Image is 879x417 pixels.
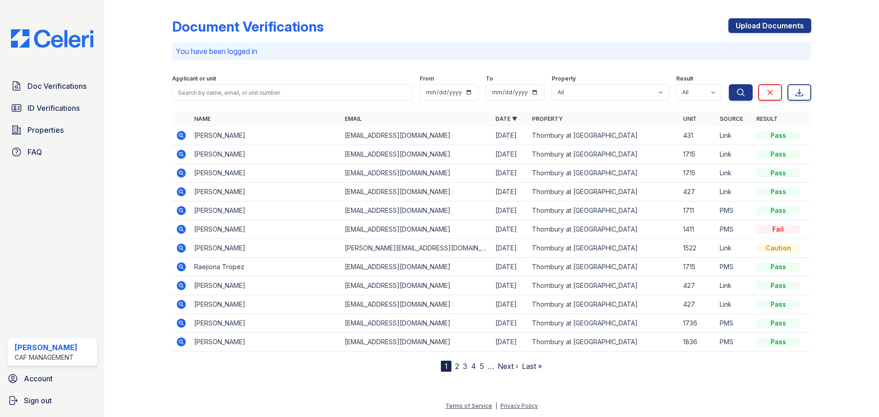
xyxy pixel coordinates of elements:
td: 427 [679,295,716,314]
td: Link [716,183,753,201]
td: PMS [716,333,753,352]
td: [EMAIL_ADDRESS][DOMAIN_NAME] [341,183,492,201]
span: ID Verifications [27,103,80,114]
a: Account [4,369,101,388]
a: Privacy Policy [500,402,538,409]
td: [PERSON_NAME] [190,183,341,201]
a: 3 [463,362,467,371]
td: [DATE] [492,164,528,183]
div: Pass [756,337,800,347]
div: 1 [441,361,451,372]
a: Source [720,115,743,122]
td: PMS [716,201,753,220]
td: [DATE] [492,201,528,220]
a: Property [532,115,563,122]
a: ID Verifications [7,99,97,117]
a: 2 [455,362,459,371]
div: Pass [756,187,800,196]
div: Pass [756,168,800,178]
span: … [488,361,494,372]
td: [PERSON_NAME][EMAIL_ADDRESS][DOMAIN_NAME] [341,239,492,258]
a: FAQ [7,143,97,161]
a: Unit [683,115,697,122]
td: [EMAIL_ADDRESS][DOMAIN_NAME] [341,258,492,276]
td: [EMAIL_ADDRESS][DOMAIN_NAME] [341,314,492,333]
input: Search by name, email, or unit number [172,84,412,101]
div: Pass [756,131,800,140]
a: 5 [480,362,484,371]
td: [DATE] [492,276,528,295]
div: | [495,402,497,409]
div: Fail [756,225,800,234]
td: PMS [716,258,753,276]
td: [PERSON_NAME] [190,201,341,220]
td: [EMAIL_ADDRESS][DOMAIN_NAME] [341,164,492,183]
div: Caution [756,244,800,253]
a: Properties [7,121,97,139]
td: Link [716,295,753,314]
img: CE_Logo_Blue-a8612792a0a2168367f1c8372b55b34899dd931a85d93a1a3d3e32e68fde9ad4.png [4,29,101,48]
td: 427 [679,183,716,201]
label: To [486,75,493,82]
div: [PERSON_NAME] [15,342,77,353]
td: [EMAIL_ADDRESS][DOMAIN_NAME] [341,126,492,145]
td: PMS [716,220,753,239]
td: Thornbury at [GEOGRAPHIC_DATA] [528,314,679,333]
td: [PERSON_NAME] [190,164,341,183]
a: Sign out [4,391,101,410]
a: Email [345,115,362,122]
td: 431 [679,126,716,145]
a: 4 [471,362,476,371]
label: Result [676,75,693,82]
td: Thornbury at [GEOGRAPHIC_DATA] [528,220,679,239]
a: Terms of Service [445,402,492,409]
div: Pass [756,300,800,309]
td: [PERSON_NAME] [190,276,341,295]
td: Link [716,239,753,258]
td: Thornbury at [GEOGRAPHIC_DATA] [528,126,679,145]
td: [DATE] [492,239,528,258]
td: [DATE] [492,183,528,201]
div: Pass [756,206,800,215]
a: Date ▼ [495,115,517,122]
div: Pass [756,262,800,271]
td: 1715 [679,164,716,183]
span: FAQ [27,146,42,157]
label: From [420,75,434,82]
td: [DATE] [492,258,528,276]
td: Thornbury at [GEOGRAPHIC_DATA] [528,258,679,276]
a: Doc Verifications [7,77,97,95]
td: 1715 [679,145,716,164]
td: [EMAIL_ADDRESS][DOMAIN_NAME] [341,220,492,239]
td: [PERSON_NAME] [190,333,341,352]
td: [DATE] [492,145,528,164]
td: Thornbury at [GEOGRAPHIC_DATA] [528,333,679,352]
span: Account [24,373,53,384]
td: Raejiona Tropez [190,258,341,276]
span: Properties [27,125,64,135]
td: Thornbury at [GEOGRAPHIC_DATA] [528,276,679,295]
td: 1715 [679,258,716,276]
td: [PERSON_NAME] [190,314,341,333]
td: 1522 [679,239,716,258]
td: Link [716,276,753,295]
td: [PERSON_NAME] [190,220,341,239]
td: [EMAIL_ADDRESS][DOMAIN_NAME] [341,333,492,352]
span: Doc Verifications [27,81,87,92]
td: Thornbury at [GEOGRAPHIC_DATA] [528,164,679,183]
td: [DATE] [492,126,528,145]
td: [DATE] [492,295,528,314]
div: Pass [756,150,800,159]
td: 1711 [679,201,716,220]
td: [DATE] [492,314,528,333]
a: Result [756,115,778,122]
td: Thornbury at [GEOGRAPHIC_DATA] [528,183,679,201]
td: Link [716,164,753,183]
div: CAF Management [15,353,77,362]
td: 1836 [679,333,716,352]
td: [EMAIL_ADDRESS][DOMAIN_NAME] [341,295,492,314]
td: 1411 [679,220,716,239]
td: [PERSON_NAME] [190,126,341,145]
td: 427 [679,276,716,295]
